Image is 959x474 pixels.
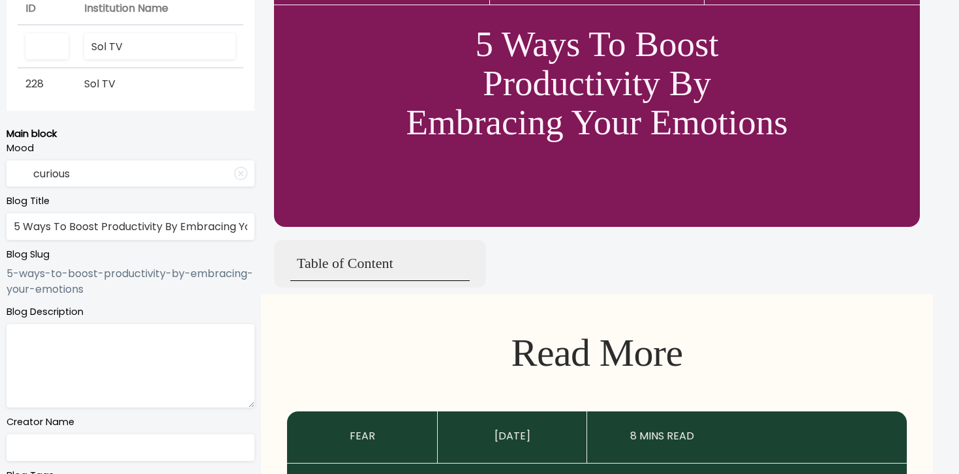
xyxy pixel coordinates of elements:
[7,126,254,141] p: Main block
[25,76,44,91] span: 228
[7,160,254,187] input: Mood
[404,25,789,142] h1: 5 Ways To Boost Productivity By Embracing Your Emotions
[438,428,586,444] p: [DATE]
[7,266,254,297] p: 5-ways-to-boost-productivity-by-embracing-your-emotions
[84,1,168,16] span: Institution Name
[290,246,470,281] p: Table of Content
[7,194,254,209] label: Blog Title
[587,428,737,444] p: 8 MINS READ
[25,1,36,16] span: ID
[84,76,115,91] span: Sol TV
[7,415,254,430] label: Creator Name
[7,305,254,319] label: Blog Description
[7,141,254,156] label: Mood
[261,314,933,372] p: Read More
[7,248,254,262] label: Blog Slug
[287,428,437,444] p: FEAR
